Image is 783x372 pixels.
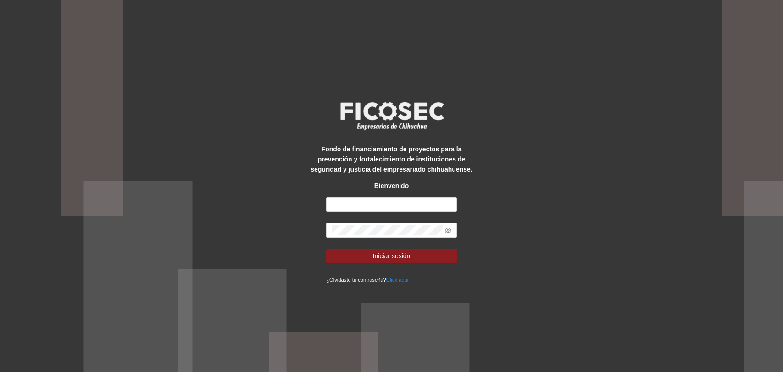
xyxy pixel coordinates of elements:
[386,277,409,283] a: Click aqui
[374,182,409,189] strong: Bienvenido
[311,145,472,173] strong: Fondo de financiamiento de proyectos para la prevención y fortalecimiento de instituciones de seg...
[373,251,411,261] span: Iniciar sesión
[326,277,408,283] small: ¿Olvidaste tu contraseña?
[445,227,451,233] span: eye-invisible
[326,249,457,263] button: Iniciar sesión
[334,99,449,133] img: logo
